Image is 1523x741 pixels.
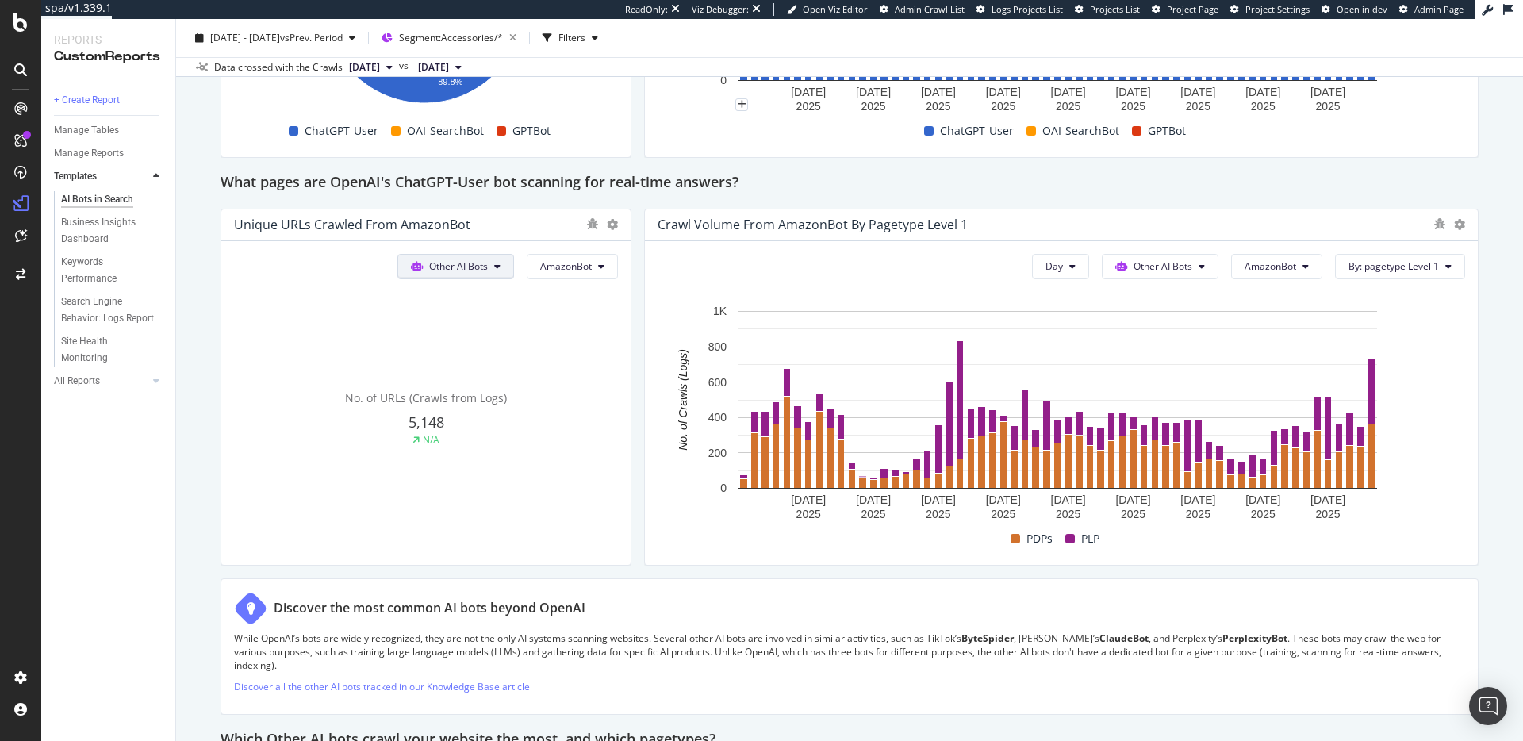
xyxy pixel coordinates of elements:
button: [DATE] - [DATE]vsPrev. Period [189,25,362,51]
a: Open in dev [1322,3,1387,16]
span: Projects List [1090,3,1140,15]
text: [DATE] [791,86,826,98]
text: 0 [720,482,727,494]
span: PDPs [1026,529,1053,548]
span: Project Page [1167,3,1218,15]
a: Site Health Monitoring [61,333,164,367]
div: Unique URLs Crawled from AmazonBot [234,217,470,232]
text: [DATE] [1310,493,1345,506]
text: [DATE] [986,86,1021,98]
svg: A chart. [658,303,1457,525]
div: Crawl Volume from AmazonBot by pagetype Level 1DayOther AI BotsAmazonBotBy: pagetype Level 1A cha... [644,209,1479,566]
div: plus [735,98,748,111]
text: 400 [708,411,727,424]
span: Project Settings [1245,3,1310,15]
div: All Reports [54,373,100,390]
span: Admin Page [1414,3,1464,15]
strong: ClaudeBot [1099,632,1149,645]
span: vs [399,59,412,73]
span: OAI-SearchBot [1042,121,1119,140]
div: Templates [54,168,97,185]
span: Day [1045,259,1063,273]
div: Site Health Monitoring [61,333,150,367]
div: bug [586,218,599,229]
text: 0 [720,74,727,86]
button: Other AI Bots [1102,254,1218,279]
span: Other AI Bots [1134,259,1192,273]
span: Logs Projects List [992,3,1063,15]
text: 2025 [1316,100,1341,113]
span: OAI-SearchBot [407,121,484,140]
text: [DATE] [1245,86,1280,98]
a: Project Page [1152,3,1218,16]
span: Open in dev [1337,3,1387,15]
text: [DATE] [921,86,956,98]
text: 2025 [1056,100,1080,113]
span: PLP [1081,529,1099,548]
span: Segment: Accessories/* [399,31,503,44]
div: Manage Tables [54,122,119,139]
text: [DATE] [1310,86,1345,98]
div: CustomReports [54,48,163,66]
div: Viz Debugger: [692,3,749,16]
text: [DATE] [1180,493,1215,506]
button: Day [1032,254,1089,279]
text: 2025 [926,508,950,520]
p: While OpenAI’s bots are widely recognized, they are not the only AI systems scanning websites. Se... [234,632,1465,672]
button: AmazonBot [1231,254,1322,279]
strong: ByteSpider [961,632,1014,645]
text: 2025 [796,100,821,113]
button: Segment:Accessories/* [375,25,523,51]
div: Discover the most common AI bots beyond OpenAI [274,599,585,617]
div: Data crossed with the Crawls [214,60,343,75]
span: ChatGPT-User [305,121,378,140]
text: 2025 [926,100,950,113]
span: 2025 Oct. 4th [349,60,380,75]
button: [DATE] [412,58,468,77]
a: Templates [54,168,148,185]
text: 2025 [1251,100,1276,113]
text: 2025 [1121,100,1145,113]
text: 800 [708,340,727,353]
div: Unique URLs Crawled from AmazonBotOther AI BotsAmazonBotNo. of URLs (Crawls from Logs)5,148N/A [221,209,631,566]
text: 2025 [1121,508,1145,520]
div: Keywords Performance [61,254,150,287]
div: bug [1433,218,1446,229]
text: 2025 [991,508,1015,520]
a: Admin Crawl List [880,3,965,16]
div: Discover the most common AI bots beyond OpenAIWhile OpenAI’s bots are widely recognized, they are... [221,578,1479,716]
text: [DATE] [1051,493,1086,506]
a: Business Insights Dashboard [61,214,164,248]
span: AmazonBot [540,259,592,273]
span: GPTBot [512,121,551,140]
text: 600 [708,376,727,389]
a: Manage Reports [54,145,164,162]
a: Discover all the other AI bots tracked in our Knowledge Base article [234,680,530,693]
a: + Create Report [54,92,164,109]
a: Admin Page [1399,3,1464,16]
text: 2025 [796,508,821,520]
text: 2025 [1186,508,1210,520]
div: Filters [558,31,585,44]
div: Business Insights Dashboard [61,214,152,248]
button: AmazonBot [527,254,618,279]
text: 2025 [1316,508,1341,520]
text: 89.8% [438,77,462,86]
text: 2025 [1251,508,1276,520]
text: 200 [708,447,727,459]
text: [DATE] [791,493,826,506]
span: Open Viz Editor [803,3,868,15]
span: Other AI Bots [429,259,488,273]
text: 2025 [1186,100,1210,113]
text: [DATE] [1115,493,1150,506]
button: By: pagetype Level 1 [1335,254,1465,279]
text: [DATE] [856,86,891,98]
span: [DATE] - [DATE] [210,31,280,44]
text: [DATE] [921,493,956,506]
div: Reports [54,32,163,48]
div: + Create Report [54,92,120,109]
a: Search Engine Behavior: Logs Report [61,294,164,327]
text: 2025 [861,100,885,113]
text: 2025 [1056,508,1080,520]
